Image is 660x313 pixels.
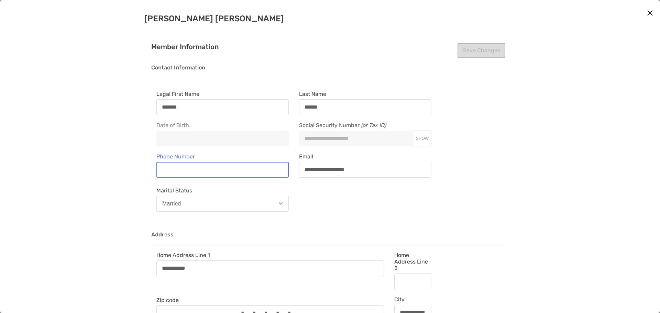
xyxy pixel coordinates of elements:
[645,8,655,19] button: Close modal
[156,297,384,303] span: Zip code
[156,91,289,97] span: Legal First Name
[156,196,289,212] button: Married
[299,91,431,97] span: Last Name
[144,14,516,23] h2: [PERSON_NAME] [PERSON_NAME]
[299,153,431,160] span: Email
[414,136,431,141] button: Social Security Number (or Tax ID)
[151,43,509,51] h4: Member Information
[156,252,384,258] span: Home Address Line 1
[416,136,429,141] span: SHOW
[361,122,386,128] i: (or Tax ID)
[394,252,431,271] span: Home Address Line 2
[279,202,283,205] img: Open dropdown arrow
[151,65,509,78] h3: Contact Information
[299,104,431,110] input: Last Name
[156,153,289,160] span: Phone Number
[162,201,181,207] div: Married
[299,135,414,141] input: Social Security Number (or Tax ID)SHOW
[157,135,288,141] input: Date of Birth
[157,104,288,110] input: Legal First Name
[156,122,289,128] span: Date of Birth
[395,278,431,284] input: Home Address Line 2
[394,296,431,303] span: City
[156,187,289,194] span: Marital Status
[151,232,509,245] h3: Address
[157,167,288,172] input: Phone Number
[299,167,431,172] input: Email
[157,265,384,271] input: Home Address Line 1
[299,122,431,131] span: Social Security Number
